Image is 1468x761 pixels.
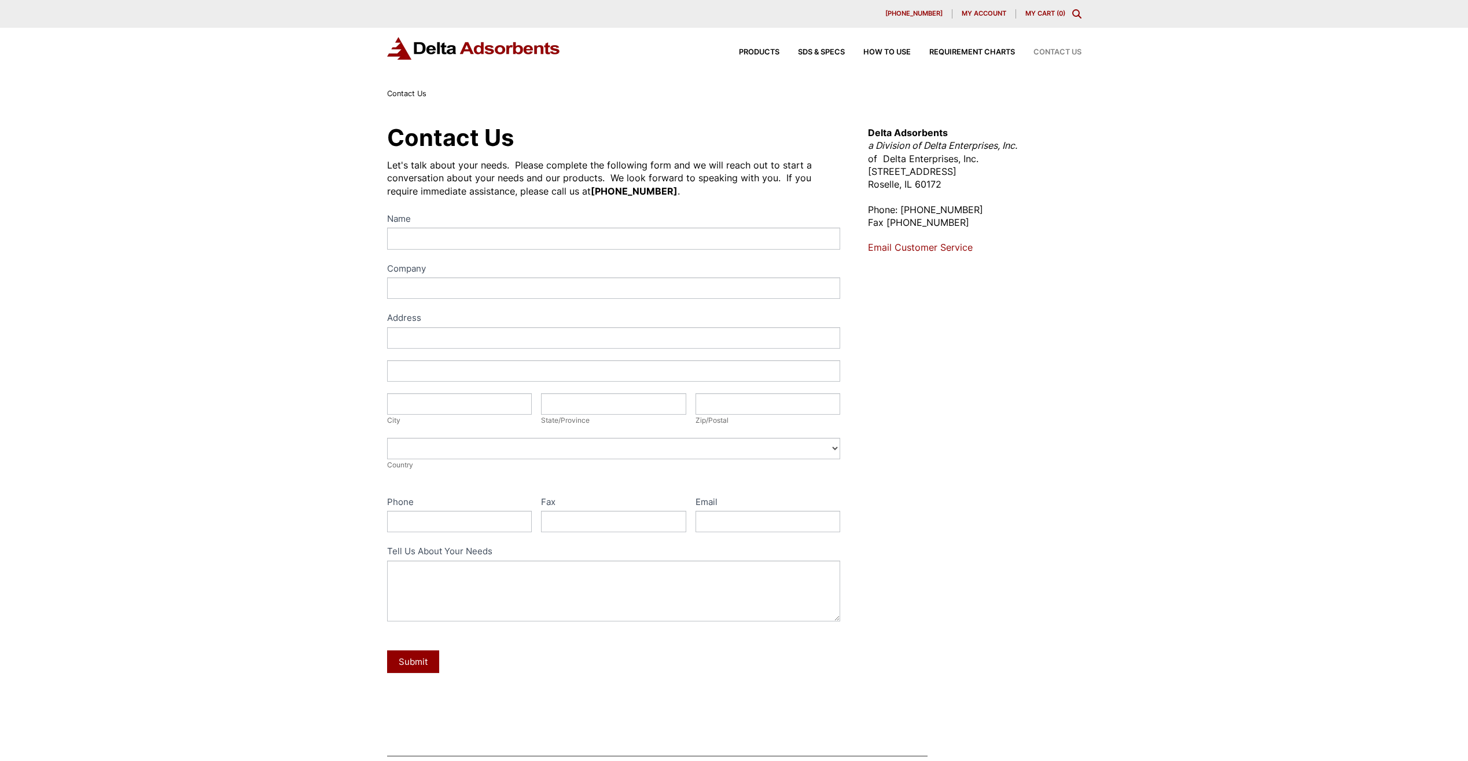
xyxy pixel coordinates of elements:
[962,10,1006,17] span: My account
[387,126,841,149] h1: Contact Us
[868,126,1081,191] p: of Delta Enterprises, Inc. [STREET_ADDRESS] Roselle, IL 60172
[387,211,841,228] label: Name
[868,140,1017,151] em: a Division of Delta Enterprises, Inc.
[863,49,911,56] span: How to Use
[876,9,952,19] a: [PHONE_NUMBER]
[1015,49,1081,56] a: Contact Us
[591,185,678,197] strong: [PHONE_NUMBER]
[696,415,841,426] div: Zip/Postal
[541,415,686,426] div: State/Province
[1072,9,1081,19] div: Toggle Modal Content
[929,49,1015,56] span: Requirement Charts
[387,261,841,278] label: Company
[868,127,948,138] strong: Delta Adsorbents
[387,310,841,327] div: Address
[1033,49,1081,56] span: Contact Us
[952,9,1016,19] a: My account
[1059,9,1063,17] span: 0
[779,49,845,56] a: SDS & SPECS
[387,159,841,197] div: Let's talk about your needs. Please complete the following form and we will reach out to start a ...
[541,495,686,511] label: Fax
[387,544,841,561] label: Tell Us About Your Needs
[387,459,841,471] div: Country
[387,650,439,673] button: Submit
[911,49,1015,56] a: Requirement Charts
[387,37,561,60] img: Delta Adsorbents
[845,49,911,56] a: How to Use
[696,495,841,511] label: Email
[720,49,779,56] a: Products
[868,203,1081,229] p: Phone: [PHONE_NUMBER] Fax [PHONE_NUMBER]
[885,10,943,17] span: [PHONE_NUMBER]
[387,415,532,426] div: City
[739,49,779,56] span: Products
[387,495,532,511] label: Phone
[387,89,426,98] span: Contact Us
[868,242,973,253] a: Email Customer Service
[798,49,845,56] span: SDS & SPECS
[1025,9,1065,17] a: My Cart (0)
